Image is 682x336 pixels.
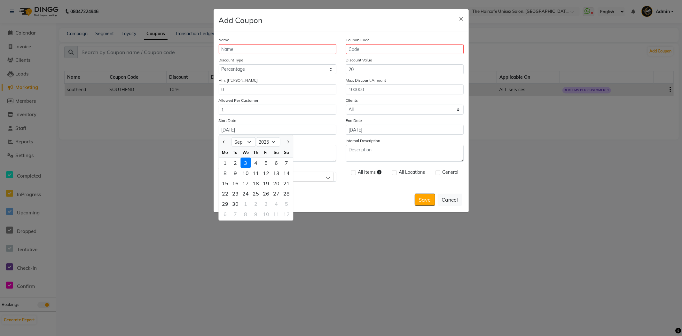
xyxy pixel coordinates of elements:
[271,188,281,199] div: Saturday, September 27, 2025
[240,158,251,168] div: 3
[220,178,230,188] div: Monday, September 15, 2025
[261,178,271,188] div: 19
[281,178,292,188] div: 21
[251,158,261,168] div: Thursday, September 4, 2025
[240,199,251,209] div: 1
[281,147,292,157] div: Su
[346,118,362,124] label: End Date
[346,84,464,94] input: Amount
[220,188,230,199] div: 22
[261,168,271,178] div: Friday, September 12, 2025
[261,209,271,219] div: Friday, October 10, 2025
[230,158,240,168] div: 2
[251,188,261,199] div: 25
[281,158,292,168] div: 7
[271,199,281,209] div: 4
[251,188,261,199] div: Thursday, September 25, 2025
[271,209,281,219] div: 11
[251,178,261,188] div: Thursday, September 18, 2025
[230,168,240,178] div: Tuesday, September 9, 2025
[240,209,251,219] div: 8
[230,168,240,178] div: 9
[399,169,425,177] span: All Locations
[240,188,251,199] div: Wednesday, September 24, 2025
[261,147,271,157] div: Fr
[346,77,386,83] label: Max. Discount Amount
[240,168,251,178] div: Wednesday, September 10, 2025
[230,199,240,209] div: Tuesday, September 30, 2025
[219,37,230,43] label: Name
[261,178,271,188] div: Friday, September 19, 2025
[230,158,240,168] div: Tuesday, September 2, 2025
[251,168,261,178] div: 11
[346,44,464,54] input: Code
[271,158,281,168] div: 6
[240,158,251,168] div: Wednesday, September 3, 2025
[281,168,292,178] div: 14
[240,178,251,188] div: 17
[219,57,244,63] label: Discount Type
[271,158,281,168] div: Saturday, September 6, 2025
[240,147,251,157] div: We
[271,178,281,188] div: 20
[219,77,258,83] label: Min. [PERSON_NAME]
[220,209,230,219] div: Monday, October 6, 2025
[261,158,271,168] div: 5
[251,209,261,219] div: Thursday, October 9, 2025
[251,147,261,157] div: Th
[219,14,263,26] h4: Add Coupon
[219,84,336,94] input: Amount
[271,168,281,178] div: Saturday, September 13, 2025
[346,37,370,43] label: Coupon Code
[240,178,251,188] div: Wednesday, September 17, 2025
[281,178,292,188] div: Sunday, September 21, 2025
[261,199,271,209] div: 3
[230,209,240,219] div: Tuesday, October 7, 2025
[261,209,271,219] div: 10
[231,137,256,147] select: Select month
[271,168,281,178] div: 13
[346,138,380,144] label: Internal Description
[230,199,240,209] div: 30
[251,168,261,178] div: Thursday, September 11, 2025
[261,188,271,199] div: 26
[219,44,336,54] input: Name
[346,98,358,103] label: Clients
[230,178,240,188] div: 16
[251,178,261,188] div: 18
[281,209,292,219] div: Sunday, October 12, 2025
[240,168,251,178] div: 10
[281,199,292,209] div: 5
[281,188,292,199] div: Sunday, September 28, 2025
[219,105,336,115] input: Amount
[230,178,240,188] div: Tuesday, September 16, 2025
[281,188,292,199] div: 28
[251,199,261,209] div: Thursday, October 2, 2025
[251,199,261,209] div: 2
[220,158,230,168] div: Monday, September 1, 2025
[285,137,290,147] button: Next month
[220,199,230,209] div: Monday, September 29, 2025
[281,168,292,178] div: Sunday, September 14, 2025
[459,13,464,23] span: ×
[220,199,230,209] div: 29
[220,147,230,157] div: Mo
[271,188,281,199] div: 27
[261,188,271,199] div: Friday, September 26, 2025
[261,158,271,168] div: Friday, September 5, 2025
[220,168,230,178] div: Monday, September 8, 2025
[281,209,292,219] div: 12
[261,168,271,178] div: 12
[271,147,281,157] div: Sa
[251,209,261,219] div: 9
[271,178,281,188] div: Saturday, September 20, 2025
[251,158,261,168] div: 4
[358,169,381,177] span: All Items
[230,147,240,157] div: Tu
[219,118,237,124] label: Start Date
[271,199,281,209] div: Saturday, October 4, 2025
[240,188,251,199] div: 24
[230,188,240,199] div: 23
[220,188,230,199] div: Monday, September 22, 2025
[438,194,462,206] button: Cancel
